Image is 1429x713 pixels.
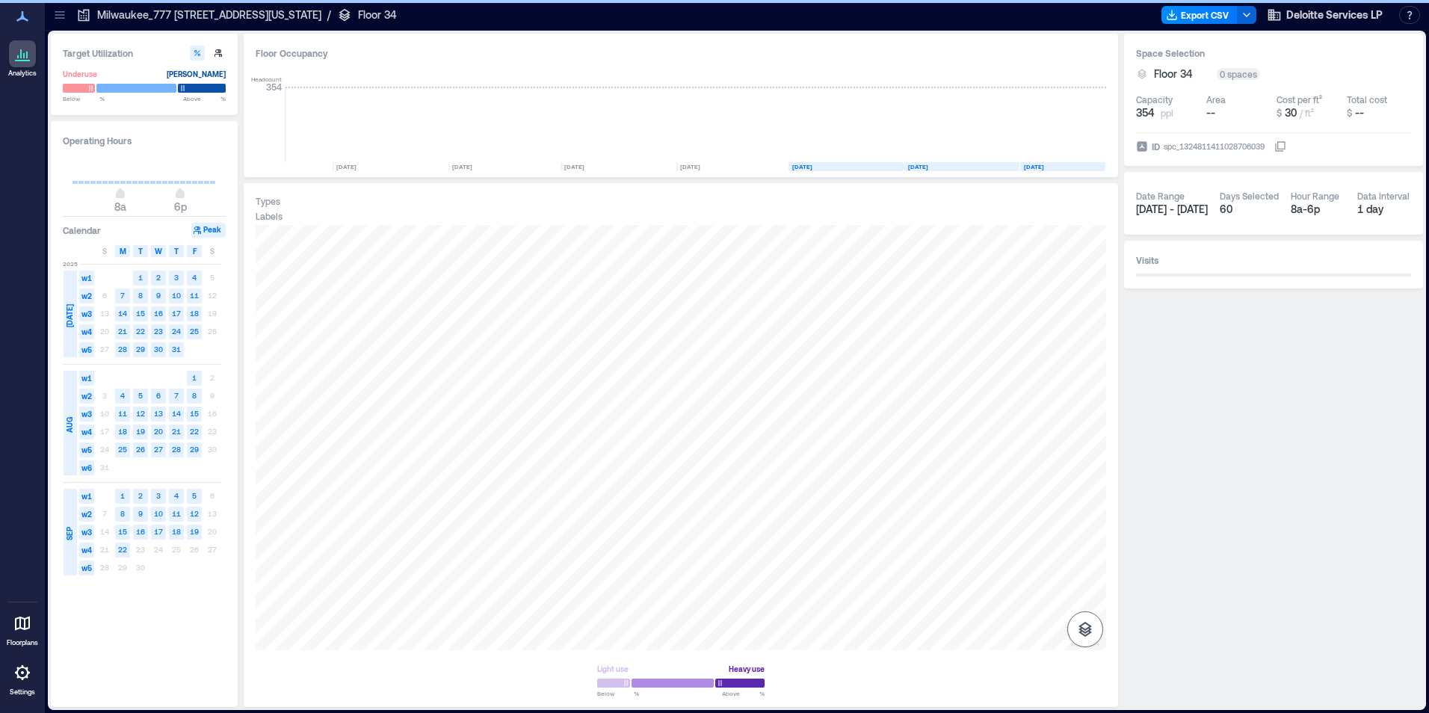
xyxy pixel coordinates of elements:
div: Floor Occupancy [256,46,1106,61]
div: spc_1324811411028706039 [1162,139,1266,154]
text: 27 [154,445,163,454]
text: 4 [120,391,125,400]
text: 31 [172,345,181,354]
span: w1 [79,271,94,285]
span: / ft² [1300,108,1314,118]
span: w2 [79,507,94,522]
text: 21 [172,427,181,436]
p: Analytics [8,69,37,78]
text: 25 [118,445,127,454]
span: w1 [79,371,94,386]
button: Floor 34 [1154,67,1211,81]
text: 28 [172,445,181,454]
p: Floorplans [7,638,38,647]
span: w6 [79,460,94,475]
div: Labels [256,210,283,222]
text: 1 [120,491,125,500]
div: Capacity [1136,93,1173,105]
div: Data Interval [1357,190,1410,202]
div: 8a - 6p [1291,202,1345,217]
text: [DATE] [908,163,928,170]
text: 18 [118,427,127,436]
h3: Target Utilization [63,46,226,61]
text: 8 [192,391,197,400]
text: 3 [174,273,179,282]
h3: Visits [1136,253,1411,268]
div: Hour Range [1291,190,1339,202]
text: 9 [156,291,161,300]
text: 1 [192,373,197,382]
span: w1 [79,489,94,504]
text: 5 [138,391,143,400]
text: 10 [154,509,163,518]
text: [DATE] [564,163,584,170]
span: ppl [1161,107,1173,119]
span: S [102,245,107,257]
text: 14 [172,409,181,418]
span: 6p [174,200,187,213]
text: 7 [174,391,179,400]
span: -- [1355,106,1364,119]
span: Above % [722,689,765,698]
span: [DATE] - [DATE] [1136,203,1208,215]
h3: Calendar [63,223,101,238]
text: 16 [136,527,145,536]
span: w3 [79,306,94,321]
text: 7 [120,291,125,300]
div: Light use [597,661,629,676]
text: 5 [192,491,197,500]
text: [DATE] [1024,163,1044,170]
text: [DATE] [452,163,472,170]
text: 8 [120,509,125,518]
text: 2 [156,273,161,282]
div: Days Selected [1220,190,1279,202]
div: Area [1206,93,1226,105]
text: [DATE] [680,163,700,170]
div: Types [256,195,280,207]
text: 16 [154,309,163,318]
p: Milwaukee_777 [STREET_ADDRESS][US_STATE] [97,7,321,22]
span: w3 [79,525,94,540]
text: 19 [190,527,199,536]
span: $ [1347,108,1352,118]
text: 4 [192,273,197,282]
text: 17 [154,527,163,536]
p: Settings [10,688,35,697]
span: w2 [79,389,94,404]
text: 28 [118,345,127,354]
text: 25 [190,327,199,336]
span: 354 [1136,105,1155,120]
text: 13 [154,409,163,418]
text: 23 [154,327,163,336]
div: Underuse [63,67,97,81]
span: S [210,245,214,257]
text: 22 [190,427,199,436]
text: 9 [138,509,143,518]
text: 18 [172,527,181,536]
span: 8a [114,200,126,213]
div: 1 day [1357,202,1412,217]
text: 11 [190,291,199,300]
button: Export CSV [1161,6,1238,24]
div: Total cost [1347,93,1387,105]
text: 29 [136,345,145,354]
text: 6 [156,391,161,400]
span: w4 [79,324,94,339]
span: Below % [63,94,105,103]
button: 354 ppl [1136,105,1200,120]
span: Below % [597,689,639,698]
text: 14 [118,309,127,318]
text: 10 [172,291,181,300]
div: [PERSON_NAME] [167,67,226,81]
span: 30 [1285,106,1297,119]
text: 26 [136,445,145,454]
div: 0 spaces [1217,68,1260,80]
text: 30 [154,345,163,354]
text: 29 [190,445,199,454]
text: 15 [190,409,199,418]
text: 18 [190,309,199,318]
span: W [155,245,162,257]
span: Deloitte Services LP [1286,7,1383,22]
button: $ 30 / ft² [1277,105,1341,120]
text: 21 [118,327,127,336]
